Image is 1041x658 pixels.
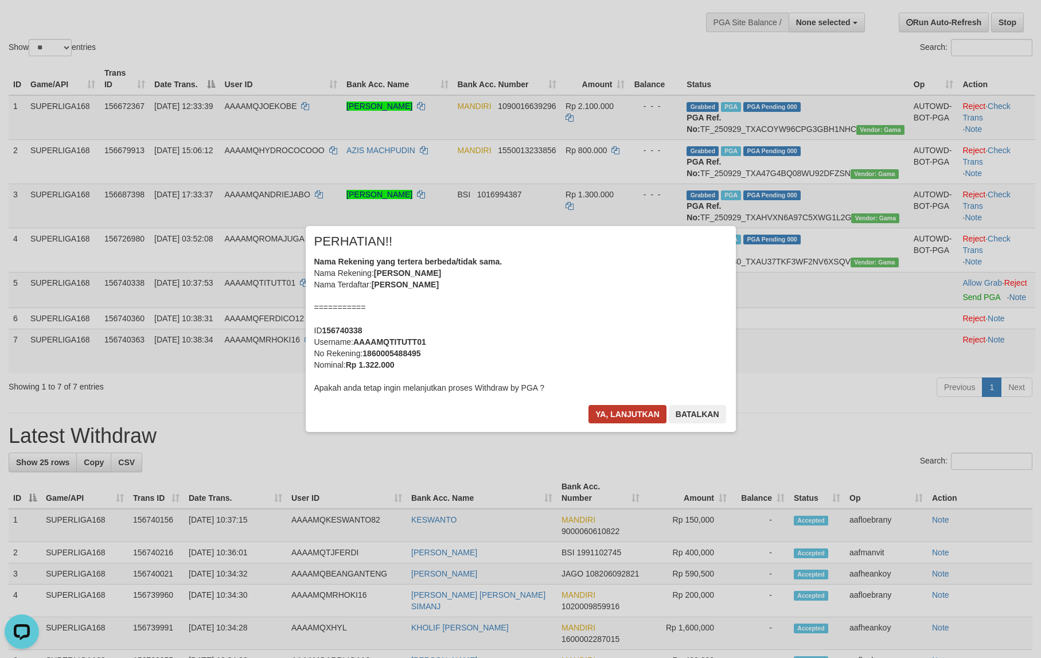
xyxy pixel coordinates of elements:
button: Open LiveChat chat widget [5,5,39,39]
div: Nama Rekening: Nama Terdaftar: =========== ID Username: No Rekening: Nominal: Apakah anda tetap i... [314,256,727,394]
button: Ya, lanjutkan [588,405,666,423]
b: 156740338 [322,326,362,335]
b: [PERSON_NAME] [374,268,441,278]
b: AAAAMQTITUTT01 [353,337,426,346]
b: Rp 1.322.000 [346,360,395,369]
b: 1860005488495 [362,349,420,358]
span: PERHATIAN!! [314,236,393,247]
b: Nama Rekening yang tertera berbeda/tidak sama. [314,257,502,266]
b: [PERSON_NAME] [372,280,439,289]
button: Batalkan [669,405,726,423]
